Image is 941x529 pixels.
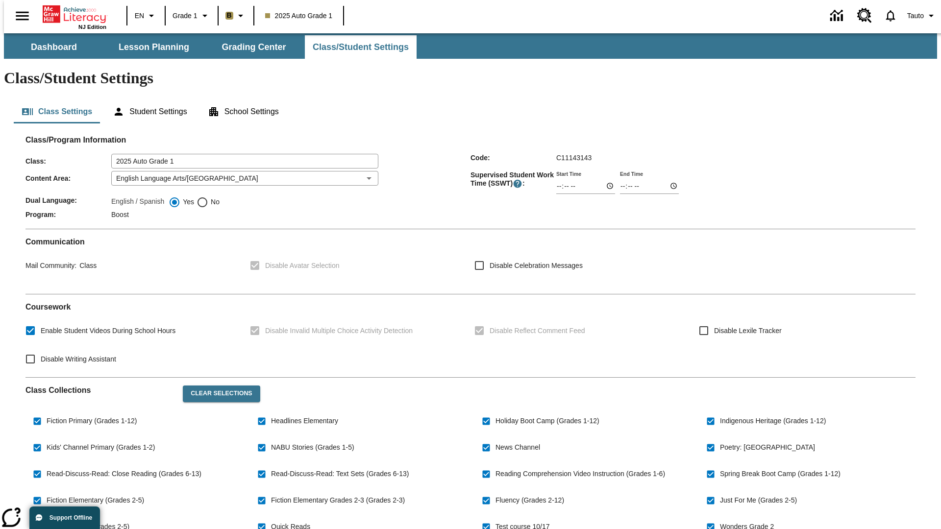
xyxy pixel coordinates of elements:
[271,495,405,505] span: Fiction Elementary Grades 2-3 (Grades 2-3)
[4,69,937,87] h1: Class/Student Settings
[25,135,916,144] h2: Class/Program Information
[25,385,175,395] h2: Class Collections
[25,302,916,312] h2: Course work
[556,154,592,162] span: C11143143
[720,416,826,426] span: Indigenous Heritage (Grades 1-12)
[180,197,194,207] span: Yes
[41,326,175,336] span: Enable Student Videos During School Hours
[25,145,916,221] div: Class/Program Information
[135,11,144,21] span: EN
[105,100,195,123] button: Student Settings
[111,171,378,186] div: English Language Arts/[GEOGRAPHIC_DATA]
[222,7,250,24] button: Boost Class color is light brown. Change class color
[490,261,583,271] span: Disable Celebration Messages
[4,35,418,59] div: SubNavbar
[265,11,333,21] span: 2025 Auto Grade 1
[25,237,916,246] h2: Communication
[495,442,540,453] span: News Channel
[470,154,556,162] span: Code :
[720,469,841,479] span: Spring Break Boot Camp (Grades 1-12)
[111,154,378,168] input: Class
[47,416,137,426] span: Fiction Primary (Grades 1-12)
[183,385,260,402] button: Clear Selections
[5,35,103,59] button: Dashboard
[271,442,354,453] span: NABU Stories (Grades 1-5)
[25,302,916,369] div: Coursework
[25,157,111,165] span: Class :
[495,416,599,426] span: Holiday Boot Camp (Grades 1-12)
[265,261,340,271] span: Disable Avatar Selection
[851,2,878,29] a: Resource Center, Will open in new tab
[25,196,111,204] span: Dual Language :
[31,42,77,53] span: Dashboard
[41,354,116,364] span: Disable Writing Assistant
[25,237,916,286] div: Communication
[720,442,815,453] span: Poetry: [GEOGRAPHIC_DATA]
[878,3,903,28] a: Notifications
[222,42,286,53] span: Grading Center
[205,35,303,59] button: Grading Center
[25,262,76,269] span: Mail Community :
[43,3,106,30] div: Home
[824,2,851,29] a: Data Center
[78,24,106,30] span: NJ Edition
[50,514,92,521] span: Support Offline
[76,262,97,269] span: Class
[8,1,37,30] button: Open side menu
[903,7,941,24] button: Profile/Settings
[105,35,203,59] button: Lesson Planning
[720,495,797,505] span: Just For Me (Grades 2-5)
[119,42,189,53] span: Lesson Planning
[265,326,413,336] span: Disable Invalid Multiple Choice Activity Detection
[714,326,782,336] span: Disable Lexile Tracker
[130,7,162,24] button: Language: EN, Select a language
[495,469,665,479] span: Reading Comprehension Video Instruction (Grades 1-6)
[29,506,100,529] button: Support Offline
[470,171,556,189] span: Supervised Student Work Time (SSWT) :
[490,326,585,336] span: Disable Reflect Comment Feed
[271,416,338,426] span: Headlines Elementary
[200,100,287,123] button: School Settings
[620,170,643,177] label: End Time
[227,9,232,22] span: B
[4,33,937,59] div: SubNavbar
[111,211,129,218] span: Boost
[47,495,144,505] span: Fiction Elementary (Grades 2-5)
[173,11,198,21] span: Grade 1
[271,469,409,479] span: Read-Discuss-Read: Text Sets (Grades 6-13)
[43,4,106,24] a: Home
[495,495,564,505] span: Fluency (Grades 2-12)
[305,35,417,59] button: Class/Student Settings
[25,174,111,182] span: Content Area :
[513,179,522,189] button: Supervised Student Work Time is the timeframe when students can take LevelSet and when lessons ar...
[47,469,201,479] span: Read-Discuss-Read: Close Reading (Grades 6-13)
[313,42,409,53] span: Class/Student Settings
[25,211,111,218] span: Program :
[14,100,927,123] div: Class/Student Settings
[208,197,220,207] span: No
[169,7,215,24] button: Grade: Grade 1, Select a grade
[47,442,155,453] span: Kids' Channel Primary (Grades 1-2)
[14,100,100,123] button: Class Settings
[907,11,924,21] span: Tauto
[556,170,581,177] label: Start Time
[111,196,164,208] label: English / Spanish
